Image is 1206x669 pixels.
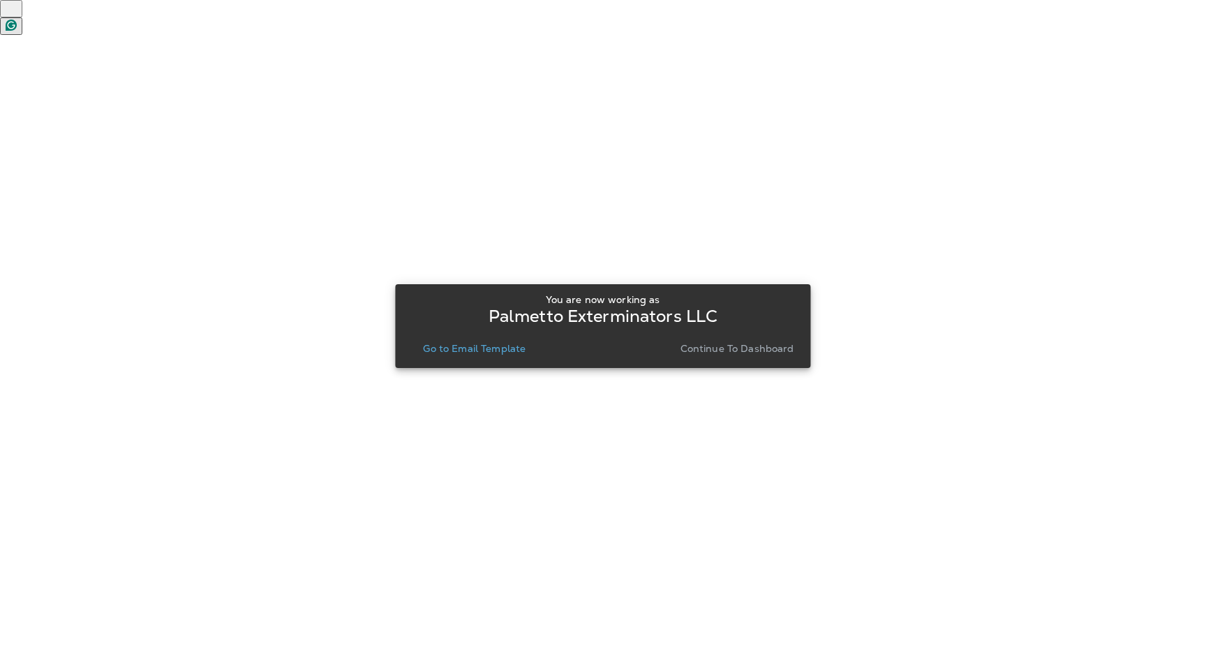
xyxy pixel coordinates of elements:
[417,339,531,358] button: Go to Email Template
[546,294,660,305] p: You are now working as
[680,343,794,354] p: Continue to Dashboard
[675,339,800,358] button: Continue to Dashboard
[489,311,718,322] p: Palmetto Exterminators LLC
[423,343,526,354] p: Go to Email Template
